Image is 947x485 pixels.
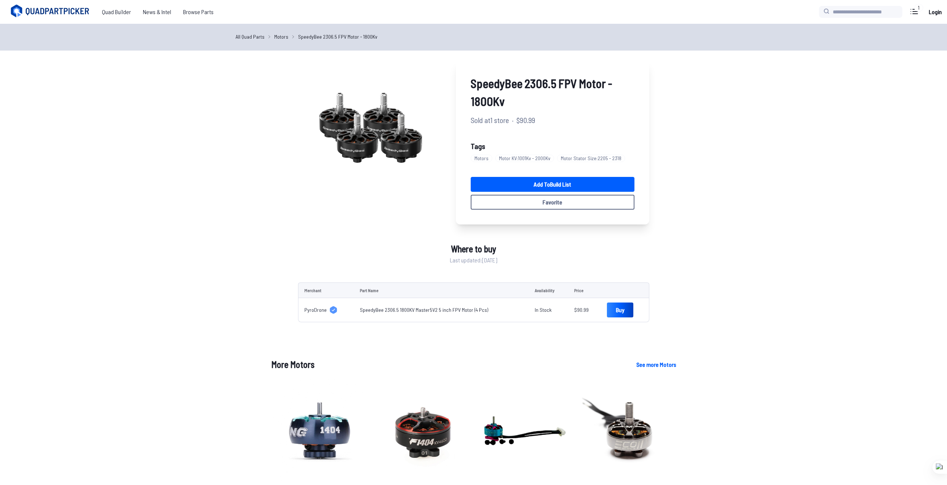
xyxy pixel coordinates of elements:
span: Last updated: [DATE] [450,256,497,265]
a: SpeedyBee 2306.5 1800KV Master5V2 5 inch FPV Motor (4 Pcs) [360,307,488,313]
td: In Stock [529,298,568,322]
h1: More Motors [271,358,624,371]
a: Motor Stator Size:2205 - 2318 [557,152,628,165]
a: Buy [607,303,633,317]
td: Availability [529,282,568,298]
td: $90.99 [568,298,601,322]
img: image [273,377,367,484]
a: Add toBuild List [471,177,634,192]
a: PyroDrone [304,306,348,314]
span: $90.99 [516,114,535,126]
a: Browse Parts [177,4,220,19]
a: See more Motors [636,360,676,369]
a: Motors [274,33,288,41]
a: SpeedyBee 2306.5 FPV Motor - 1800Kv [298,33,377,41]
button: Favorite [471,195,634,210]
span: SpeedyBee 2306.5 FPV Motor - 1800Kv [471,74,634,110]
span: Motor Stator Size : 2205 - 2318 [557,155,625,162]
td: Price [568,282,601,298]
span: PyroDrone [304,306,327,314]
span: · [512,114,514,126]
img: image [478,377,572,484]
a: Login [926,4,944,19]
a: Motor KV:1001Kv - 2000Kv [495,152,557,165]
img: image [375,377,469,484]
td: Merchant [298,282,354,298]
img: image [298,59,441,202]
span: Motors [471,155,492,162]
a: News & Intel [137,4,177,19]
span: Tags [471,142,485,151]
a: Quad Builder [96,4,137,19]
span: Motor KV : 1001Kv - 2000Kv [495,155,554,162]
div: 1 [914,4,923,12]
td: Part Name [354,282,529,298]
span: Where to buy [451,242,496,256]
span: Sold at 1 store [471,114,509,126]
a: Motors [471,152,495,165]
img: image [581,377,675,484]
a: All Quad Parts [236,33,265,41]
